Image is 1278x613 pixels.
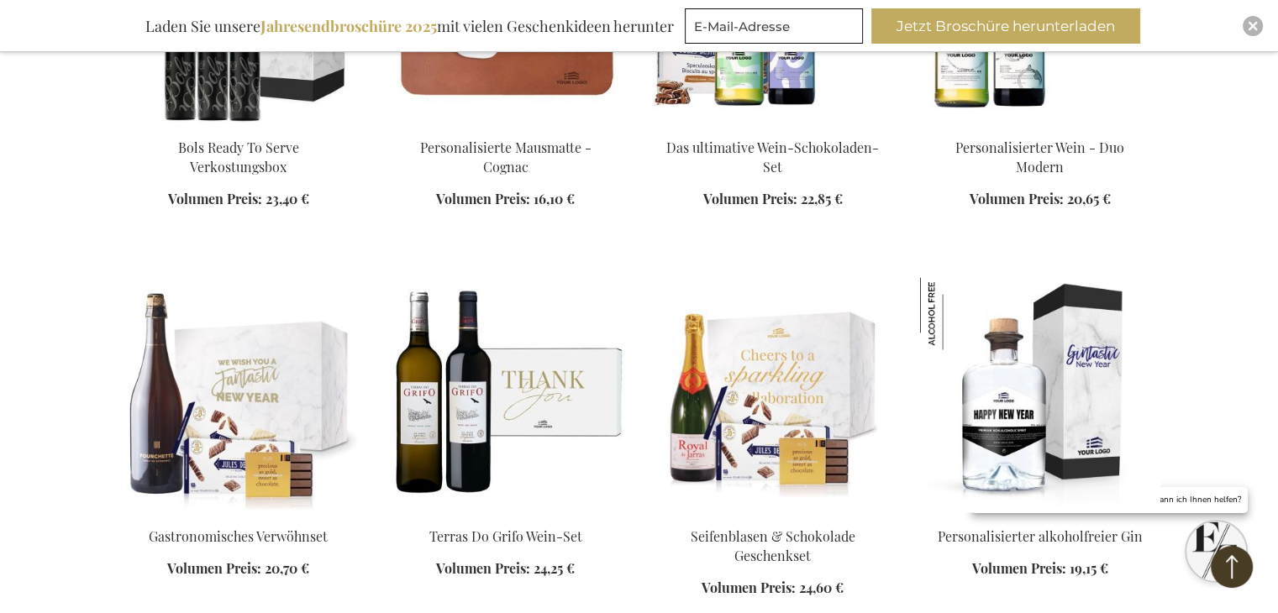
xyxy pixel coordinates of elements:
[920,277,992,349] img: Personalisierter alkoholfreier Gin
[1248,21,1258,31] img: Close
[702,578,844,597] a: Volumen Preis: 24,60 €
[920,118,1160,134] a: Personalised Wine - Duo Modern
[920,506,1160,521] a: Gepersonaliseerde Non-Alcoholische Gin Personalisierter alkoholfreier Gin
[685,8,863,44] input: E-Mail-Adresse
[260,16,437,36] b: Jahresendbroschüre 2025
[799,578,844,595] span: 24,60 €
[653,277,893,512] img: Bubbles & Chocolate Gift Set
[972,558,1066,576] span: Volumen Preis:
[118,506,359,521] a: Gastronomic Indulgence Set
[653,506,893,521] a: Bubbles & Chocolate Gift Set
[970,190,1064,207] span: Volumen Preis:
[168,190,309,209] a: Volumen Preis: 23,40 €
[168,190,262,207] span: Volumen Preis:
[118,118,359,134] a: Bols Ready To Serve Tasting Box
[386,277,626,512] img: Terras Do Grifo wine set
[436,190,530,207] span: Volumen Preis:
[167,558,309,578] a: Volumen Preis: 20,70 €
[920,277,1160,512] img: Gepersonaliseerde Non-Alcoholische Gin
[1070,558,1108,576] span: 19,15 €
[429,527,582,544] a: Terras Do Grifo Wein-Set
[149,527,328,544] a: Gastronomisches Verwöhnset
[703,190,797,207] span: Volumen Preis:
[534,558,575,576] span: 24,25 €
[972,558,1108,578] a: Volumen Preis: 19,15 €
[685,8,868,49] form: marketing offers and promotions
[436,558,530,576] span: Volumen Preis:
[702,578,796,595] span: Volumen Preis:
[871,8,1140,44] button: Jetzt Broschüre herunterladen
[138,8,681,44] div: Laden Sie unsere mit vielen Geschenkideen herunter
[178,139,299,176] a: Bols Ready To Serve Verkostungsbox
[436,190,575,209] a: Volumen Preis: 16,10 €
[653,118,893,134] a: The Ultimate Wine & Chocolate Set Das ultimative Wein-Schokoladen-Set
[118,277,359,512] img: Gastronomic Indulgence Set
[167,558,261,576] span: Volumen Preis:
[955,139,1124,176] a: Personalisierter Wein - Duo Modern
[691,527,855,563] a: Seifenblasen & Schokolade Geschenkset
[666,139,879,176] a: Das ultimative Wein-Schokoladen-Set
[970,190,1111,209] a: Volumen Preis: 20,65 €
[534,190,575,207] span: 16,10 €
[266,190,309,207] span: 23,40 €
[386,118,626,134] a: Leather Mouse Pad - Cognac
[1067,190,1111,207] span: 20,65 €
[938,527,1143,544] a: Personalisierter alkoholfreier Gin
[386,506,626,521] a: Terras Do Grifo wine set
[436,558,575,578] a: Volumen Preis: 24,25 €
[1243,16,1263,36] div: Close
[703,190,843,209] a: Volumen Preis: 22,85 €
[265,558,309,576] span: 20,70 €
[420,139,592,176] a: Personalisierte Mausmatte - Cognac
[801,190,843,207] span: 22,85 €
